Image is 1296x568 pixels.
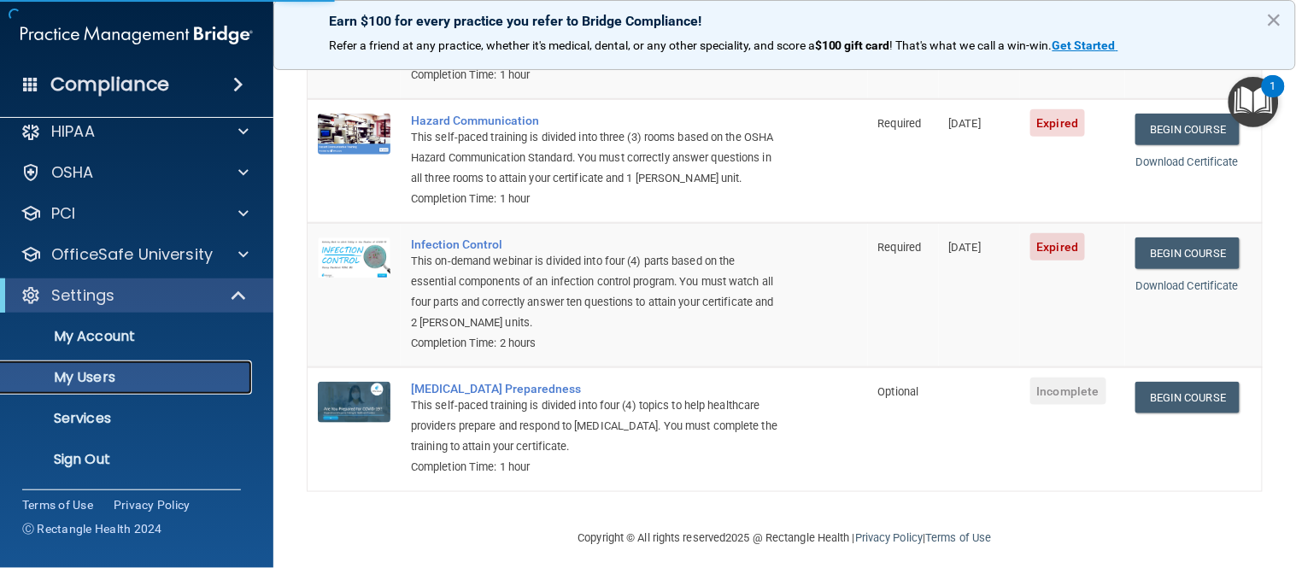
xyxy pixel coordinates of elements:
[51,203,75,224] p: PCI
[21,162,249,183] a: OSHA
[411,127,783,189] div: This self-paced training is divided into three (3) rooms based on the OSHA Hazard Communication S...
[878,385,919,398] span: Optional
[21,18,253,52] img: PMB logo
[1030,109,1086,137] span: Expired
[11,369,244,386] p: My Users
[51,162,94,183] p: OSHA
[1030,378,1106,405] span: Incomplete
[878,241,922,254] span: Required
[1053,38,1116,52] strong: Get Started
[890,38,1053,52] span: ! That's what we call a win-win.
[411,395,783,457] div: This self-paced training is divided into four (4) topics to help healthcare providers prepare and...
[411,251,783,333] div: This on-demand webinar is divided into four (4) parts based on the essential components of an inf...
[22,496,93,513] a: Terms of Use
[11,451,244,468] p: Sign Out
[815,38,890,52] strong: $100 gift card
[1135,279,1239,292] a: Download Certificate
[1266,6,1282,33] button: Close
[51,121,95,142] p: HIPAA
[51,285,114,306] p: Settings
[11,328,244,345] p: My Account
[329,13,1240,29] p: Earn $100 for every practice you refer to Bridge Compliance!
[1229,77,1279,127] button: Open Resource Center, 1 new notification
[949,117,982,130] span: [DATE]
[925,531,991,544] a: Terms of Use
[411,382,783,395] a: [MEDICAL_DATA] Preparedness
[949,241,982,254] span: [DATE]
[1135,114,1240,145] a: Begin Course
[21,203,249,224] a: PCI
[114,496,191,513] a: Privacy Policy
[1270,86,1276,108] div: 1
[855,531,923,544] a: Privacy Policy
[1135,382,1240,413] a: Begin Course
[473,511,1097,565] div: Copyright © All rights reserved 2025 @ Rectangle Health | |
[21,244,249,265] a: OfficeSafe University
[1135,155,1239,168] a: Download Certificate
[22,520,162,537] span: Ⓒ Rectangle Health 2024
[878,117,922,130] span: Required
[411,189,783,209] div: Completion Time: 1 hour
[329,38,815,52] span: Refer a friend at any practice, whether it's medical, dental, or any other speciality, and score a
[411,65,783,85] div: Completion Time: 1 hour
[411,237,783,251] a: Infection Control
[411,114,783,127] a: Hazard Communication
[1053,38,1118,52] a: Get Started
[21,121,249,142] a: HIPAA
[1135,237,1240,269] a: Begin Course
[21,285,248,306] a: Settings
[1030,233,1086,261] span: Expired
[50,73,169,97] h4: Compliance
[411,333,783,354] div: Completion Time: 2 hours
[411,457,783,477] div: Completion Time: 1 hour
[11,410,244,427] p: Services
[51,244,213,265] p: OfficeSafe University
